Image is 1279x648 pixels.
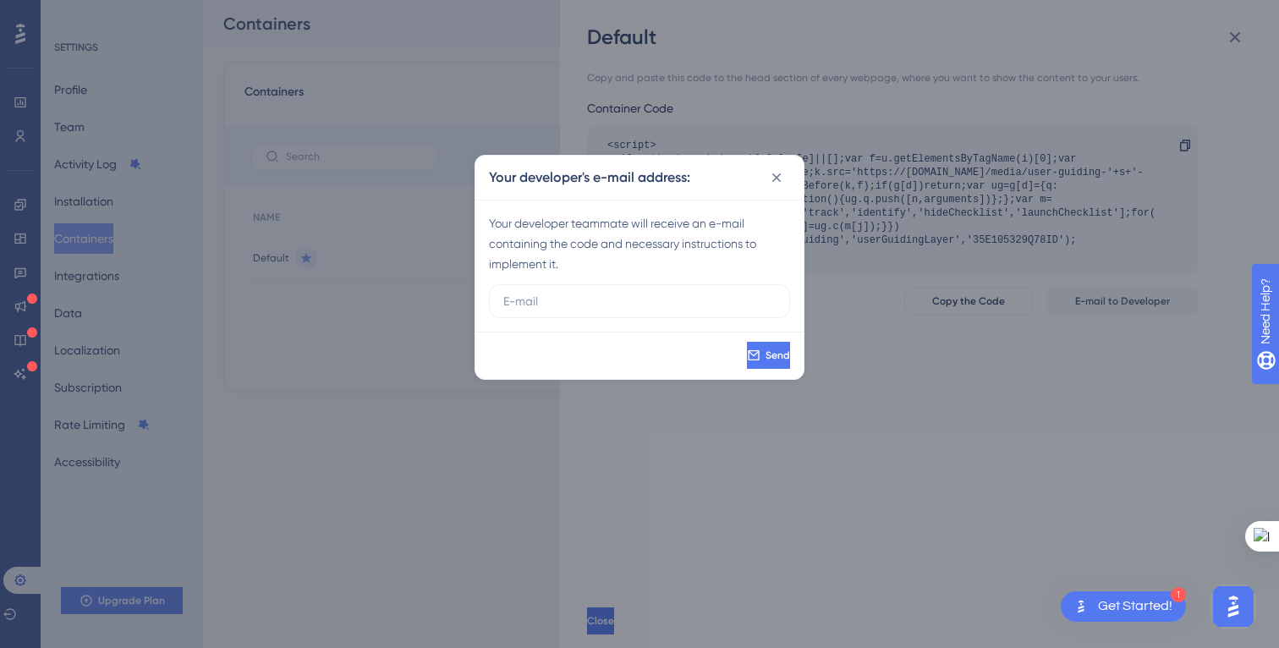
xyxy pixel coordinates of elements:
div: Your developer teammate will receive an e-mail containing the code and necessary instructions to ... [489,213,790,274]
input: E-mail [503,292,776,310]
iframe: UserGuiding AI Assistant Launcher [1208,581,1259,632]
h2: Your developer's e-mail address: [489,167,690,188]
img: launcher-image-alternative-text [1071,596,1091,617]
div: Get Started! [1098,597,1172,616]
span: Send [766,349,790,362]
div: 1 [1171,587,1186,602]
span: Need Help? [40,4,106,25]
div: Open Get Started! checklist, remaining modules: 1 [1061,591,1186,622]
